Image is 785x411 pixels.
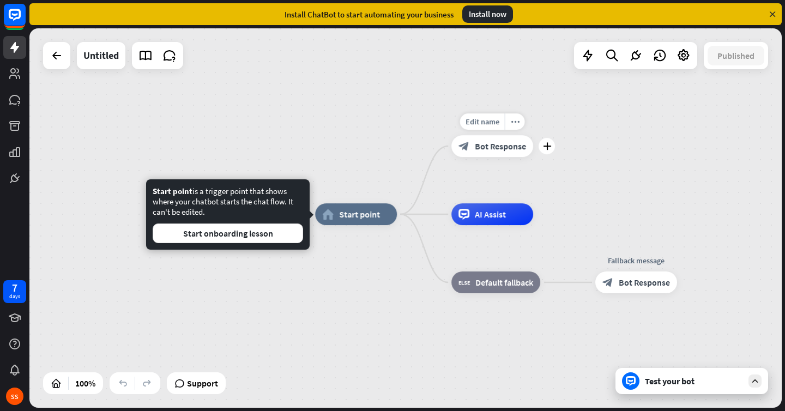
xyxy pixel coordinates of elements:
[619,277,670,288] span: Bot Response
[511,118,520,126] i: more_horiz
[458,141,469,152] i: block_bot_response
[153,223,303,243] button: Start onboarding lesson
[153,186,192,196] span: Start point
[466,117,499,126] span: Edit name
[322,209,334,220] i: home_2
[462,5,513,23] div: Install now
[3,280,26,303] a: 7 days
[645,376,743,386] div: Test your bot
[602,277,613,288] i: block_bot_response
[72,374,99,392] div: 100%
[12,283,17,293] div: 7
[83,42,119,69] div: Untitled
[339,209,380,220] span: Start point
[475,209,506,220] span: AI Assist
[475,141,526,152] span: Bot Response
[9,293,20,300] div: days
[543,142,551,150] i: plus
[153,186,303,243] div: is a trigger point that shows where your chatbot starts the chat flow. It can't be edited.
[587,255,685,266] div: Fallback message
[475,277,533,288] span: Default fallback
[458,277,470,288] i: block_fallback
[6,388,23,405] div: SS
[708,46,764,65] button: Published
[187,374,218,392] span: Support
[285,9,454,20] div: Install ChatBot to start automating your business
